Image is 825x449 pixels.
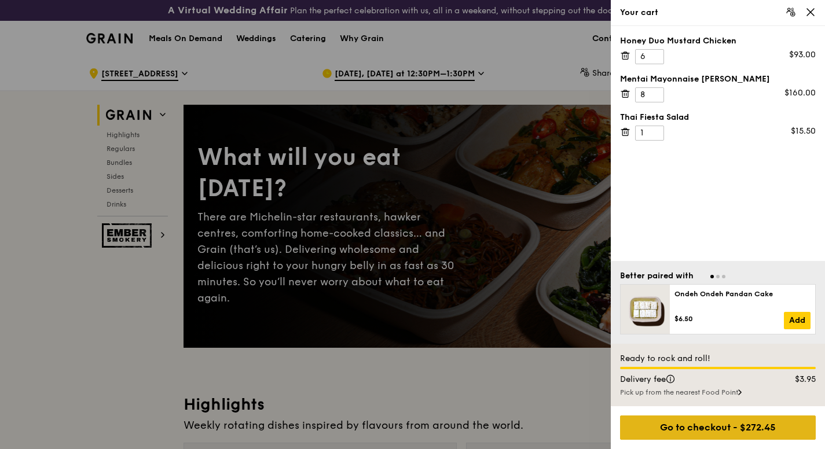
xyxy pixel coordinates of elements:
[791,126,816,137] div: $15.50
[716,275,720,278] span: Go to slide 2
[771,374,823,385] div: $3.95
[620,73,816,85] div: Mentai Mayonnaise [PERSON_NAME]
[722,275,725,278] span: Go to slide 3
[620,270,694,282] div: Better paired with
[674,314,784,323] div: $6.50
[620,353,816,365] div: Ready to rock and roll!
[620,388,816,397] div: Pick up from the nearest Food Point
[784,87,816,99] div: $160.00
[620,112,816,123] div: Thai Fiesta Salad
[710,275,714,278] span: Go to slide 1
[789,49,816,61] div: $93.00
[620,415,816,440] div: Go to checkout - $272.45
[674,289,811,299] div: Ondeh Ondeh Pandan Cake
[620,35,816,47] div: Honey Duo Mustard Chicken
[613,374,771,385] div: Delivery fee
[620,7,816,19] div: Your cart
[784,312,811,329] a: Add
